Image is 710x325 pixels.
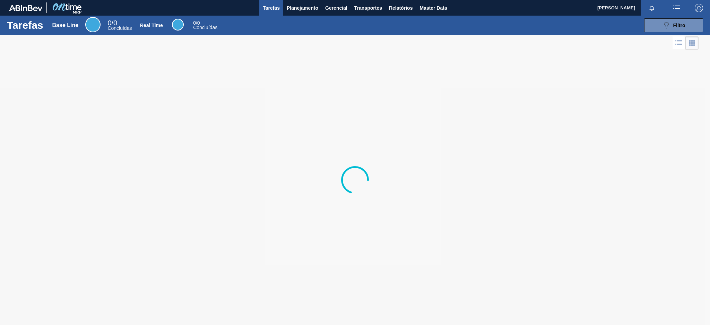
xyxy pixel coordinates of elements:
span: Tarefas [263,4,280,12]
div: Real Time [172,19,184,31]
span: Concluídas [193,25,217,30]
div: Real Time [140,23,163,28]
span: Concluídas [107,25,132,31]
button: Notificações [641,3,663,13]
span: / 0 [107,19,117,27]
span: Master Data [419,4,447,12]
span: Gerencial [325,4,347,12]
img: userActions [673,4,681,12]
span: Planejamento [287,4,318,12]
img: TNhmsLtSVTkK8tSr43FrP2fwEKptu5GPRR3wAAAABJRU5ErkJggg== [9,5,42,11]
div: Base Line [85,17,101,32]
button: Filtro [644,18,703,32]
div: Base Line [107,20,132,31]
span: / 0 [193,20,200,26]
img: Logout [695,4,703,12]
span: Relatórios [389,4,413,12]
span: 0 [193,20,196,26]
span: Filtro [673,23,685,28]
h1: Tarefas [7,21,43,29]
div: Real Time [193,21,217,30]
span: Transportes [354,4,382,12]
span: 0 [107,19,111,27]
div: Base Line [52,22,79,28]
